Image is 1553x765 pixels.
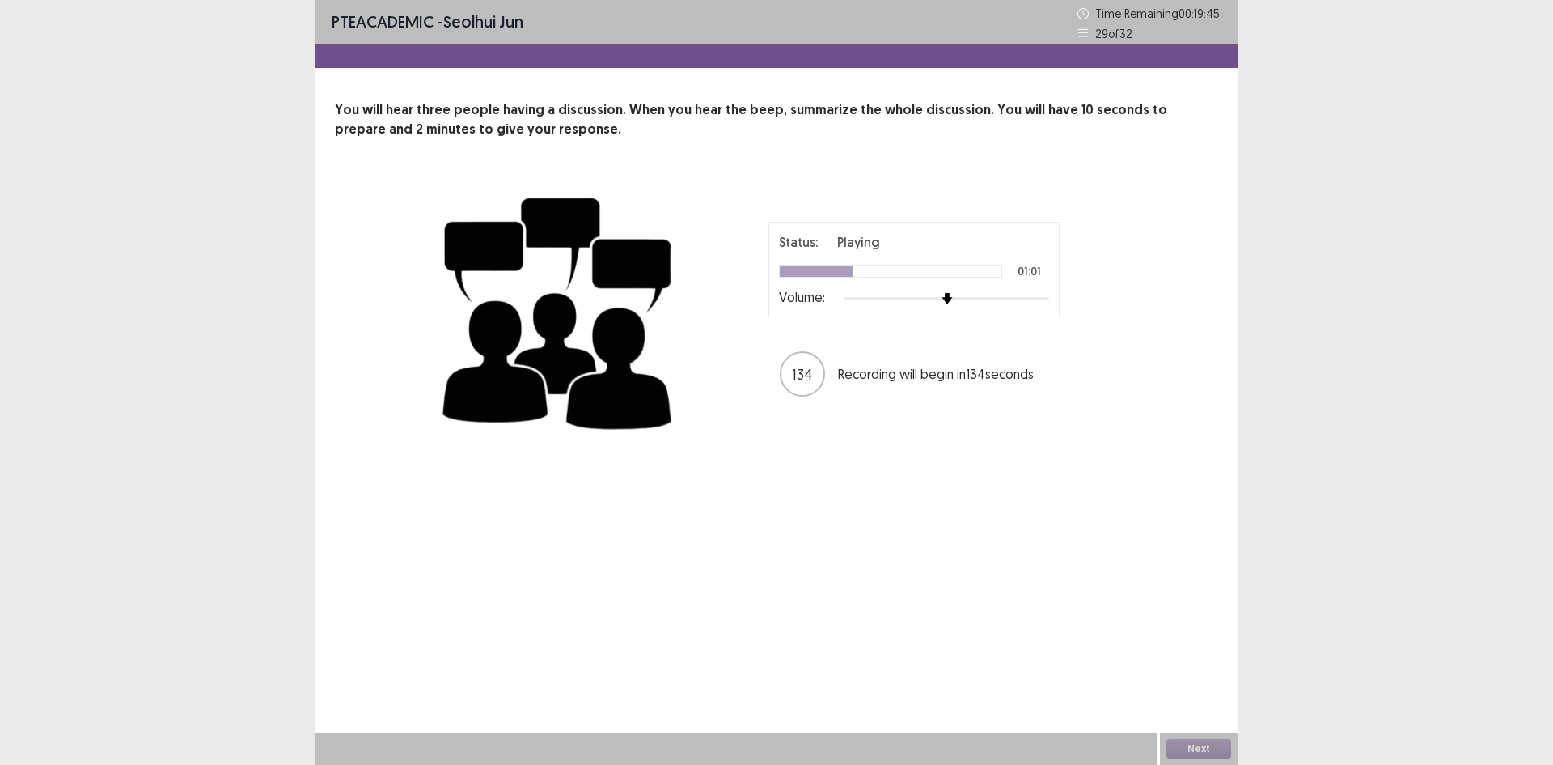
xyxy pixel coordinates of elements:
[942,293,953,304] img: arrow-thumb
[335,100,1218,139] p: You will hear three people having a discussion. When you hear the beep, summarize the whole discu...
[1095,5,1221,22] p: Time Remaining 00 : 19 : 45
[779,287,825,307] p: Volume:
[1018,266,1041,277] p: 01:01
[792,363,813,385] p: 134
[838,364,1048,384] p: Recording will begin in 134 seconds
[332,11,434,32] span: PTE academic
[1095,25,1132,42] p: 29 of 32
[837,232,880,252] p: Playing
[437,178,679,443] img: group-discussion
[779,232,818,252] p: Status:
[332,10,523,34] p: - Seolhui Jun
